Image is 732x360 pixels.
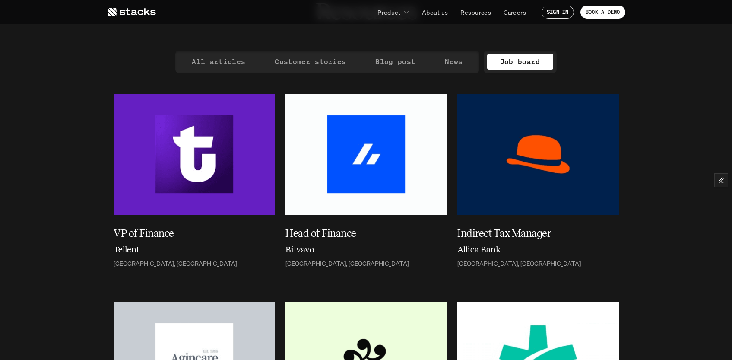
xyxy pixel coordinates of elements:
[487,54,553,70] a: Job board
[275,55,346,68] p: Customer stories
[285,226,437,241] h5: Head of Finance
[586,9,620,15] p: BOOK A DEMO
[457,226,619,241] a: Indirect Tax Manager
[457,243,619,258] a: Allica Bank
[130,39,167,46] a: Privacy Policy
[285,226,447,241] a: Head of Finance
[377,8,400,17] p: Product
[457,226,608,241] h5: Indirect Tax Manager
[285,243,314,256] h6: Bitvavo
[417,4,453,20] a: About us
[457,243,501,256] h6: Allica Bank
[285,260,409,268] p: [GEOGRAPHIC_DATA], [GEOGRAPHIC_DATA]
[547,9,569,15] p: SIGN IN
[114,260,237,268] p: [GEOGRAPHIC_DATA], [GEOGRAPHIC_DATA]
[542,6,574,19] a: SIGN IN
[192,55,245,68] p: All articles
[432,54,475,70] a: News
[114,226,275,241] a: VP of Finance
[715,174,728,187] button: Edit Framer Content
[457,260,619,268] a: [GEOGRAPHIC_DATA], [GEOGRAPHIC_DATA]
[179,54,258,70] a: All articles
[422,8,448,17] p: About us
[457,260,581,268] p: [GEOGRAPHIC_DATA], [GEOGRAPHIC_DATA]
[114,260,275,268] a: [GEOGRAPHIC_DATA], [GEOGRAPHIC_DATA]
[375,55,415,68] p: Blog post
[445,55,463,68] p: News
[114,243,275,258] a: Tellent
[580,6,625,19] a: BOOK A DEMO
[500,55,540,68] p: Job board
[285,260,447,268] a: [GEOGRAPHIC_DATA], [GEOGRAPHIC_DATA]
[460,8,491,17] p: Resources
[362,54,428,70] a: Blog post
[498,4,531,20] a: Careers
[262,54,359,70] a: Customer stories
[285,243,447,258] a: Bitvavo
[504,8,526,17] p: Careers
[455,4,496,20] a: Resources
[114,226,265,241] h5: VP of Finance
[114,243,139,256] h6: Tellent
